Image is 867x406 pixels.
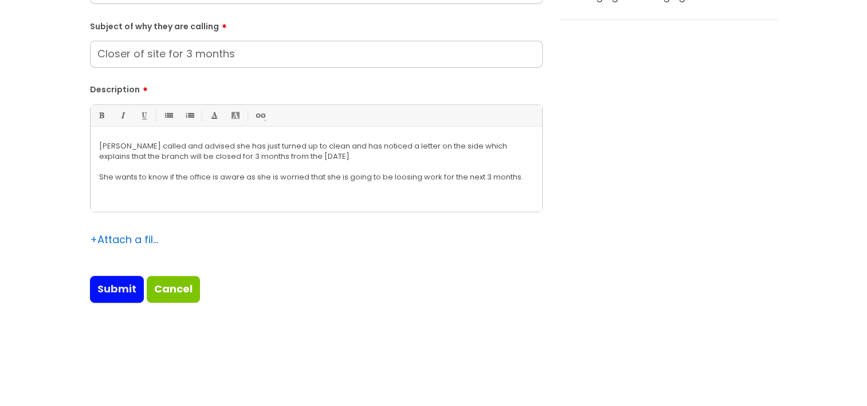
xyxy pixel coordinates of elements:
[94,108,108,123] a: Bold (Ctrl-B)
[99,141,533,162] p: [PERSON_NAME] called and advised she has just turned up to clean and has noticed a letter on the ...
[90,81,543,95] label: Description
[90,276,144,302] input: Submit
[90,231,159,249] div: Attach a file
[136,108,151,123] a: Underline(Ctrl-U)
[115,108,130,123] a: Italic (Ctrl-I)
[99,172,533,182] p: She wants to know if the office is aware as she is worried that she is going to be loosing work f...
[161,108,175,123] a: • Unordered List (Ctrl-Shift-7)
[253,108,267,123] a: Link
[90,18,543,32] label: Subject of why they are calling
[228,108,242,123] a: Back Color
[147,276,200,302] a: Cancel
[182,108,197,123] a: 1. Ordered List (Ctrl-Shift-8)
[207,108,221,123] a: Font Color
